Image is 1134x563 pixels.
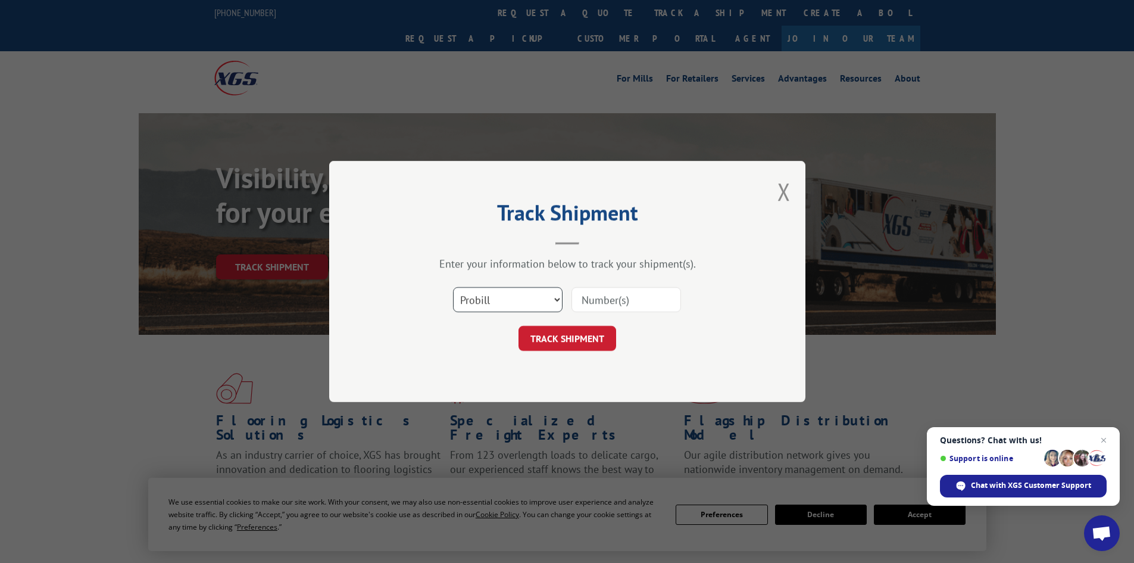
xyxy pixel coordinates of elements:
[971,480,1091,491] span: Chat with XGS Customer Support
[389,257,746,270] div: Enter your information below to track your shipment(s).
[1096,433,1111,447] span: Close chat
[940,454,1040,463] span: Support is online
[777,176,791,207] button: Close modal
[940,436,1107,445] span: Questions? Chat with us!
[518,326,616,351] button: TRACK SHIPMENT
[389,204,746,227] h2: Track Shipment
[940,475,1107,497] div: Chat with XGS Customer Support
[1084,515,1120,551] div: Open chat
[571,287,681,312] input: Number(s)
